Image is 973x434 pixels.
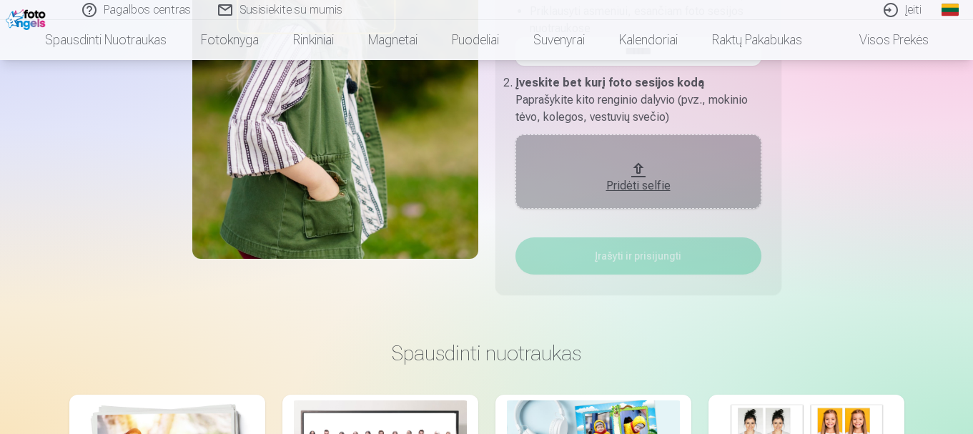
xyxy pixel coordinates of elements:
[28,20,184,60] a: Spausdinti nuotraukas
[515,134,761,209] button: Pridėti selfie
[6,6,49,30] img: /fa2
[515,76,704,89] b: Įveskite bet kurį foto sesijos kodą
[530,177,747,194] div: Pridėti selfie
[515,92,761,126] p: Paprašykite kito renginio dalyvio (pvz., mokinio tėvo, kolegos, vestuvių svečio)
[351,20,435,60] a: Magnetai
[276,20,351,60] a: Rinkiniai
[819,20,946,60] a: Visos prekės
[602,20,695,60] a: Kalendoriai
[515,237,761,275] button: Įrašyti ir prisijungti
[516,20,602,60] a: Suvenyrai
[695,20,819,60] a: Raktų pakabukas
[81,340,893,366] h3: Spausdinti nuotraukas
[435,20,516,60] a: Puodeliai
[184,20,276,60] a: Fotoknyga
